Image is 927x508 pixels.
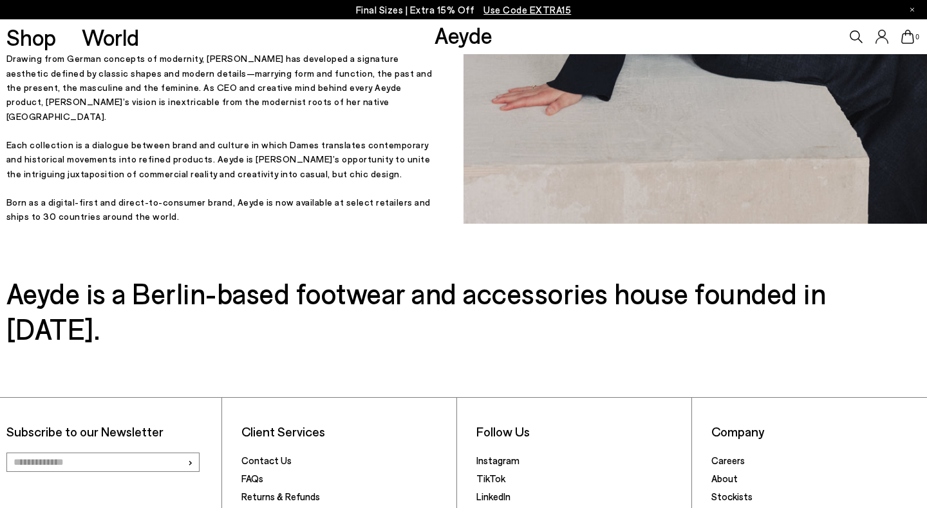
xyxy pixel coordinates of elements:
[476,473,505,484] a: TikTok
[476,424,685,440] li: Follow Us
[6,275,921,346] h3: Aeyde is a Berlin-based footwear and accessories house founded in [DATE].
[476,491,510,502] a: LinkedIn
[711,424,921,440] li: Company
[914,34,921,41] span: 0
[476,454,520,466] a: Instagram
[187,453,193,471] span: ›
[6,195,438,224] p: Born as a digital-first and direct-to-consumer brand, Aeyde is now available at select retailers ...
[435,21,492,48] a: Aeyde
[241,491,320,502] a: Returns & Refunds
[356,2,572,18] p: Final Sizes | Extra 15% Off
[6,26,56,48] a: Shop
[82,26,139,48] a: World
[241,424,450,440] li: Client Services
[711,473,738,484] a: About
[241,454,292,466] a: Contact Us
[711,454,745,466] a: Careers
[6,138,438,181] p: Each collection is a dialogue between brand and culture in which Dames translates contemporary an...
[241,473,263,484] a: FAQs
[6,424,215,440] p: Subscribe to our Newsletter
[483,4,571,15] span: Navigate to /collections/ss25-final-sizes
[711,491,753,502] a: Stockists
[901,30,914,44] a: 0
[6,52,438,124] p: Drawing from German concepts of modernity, [PERSON_NAME] has developed a signature aesthetic defi...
